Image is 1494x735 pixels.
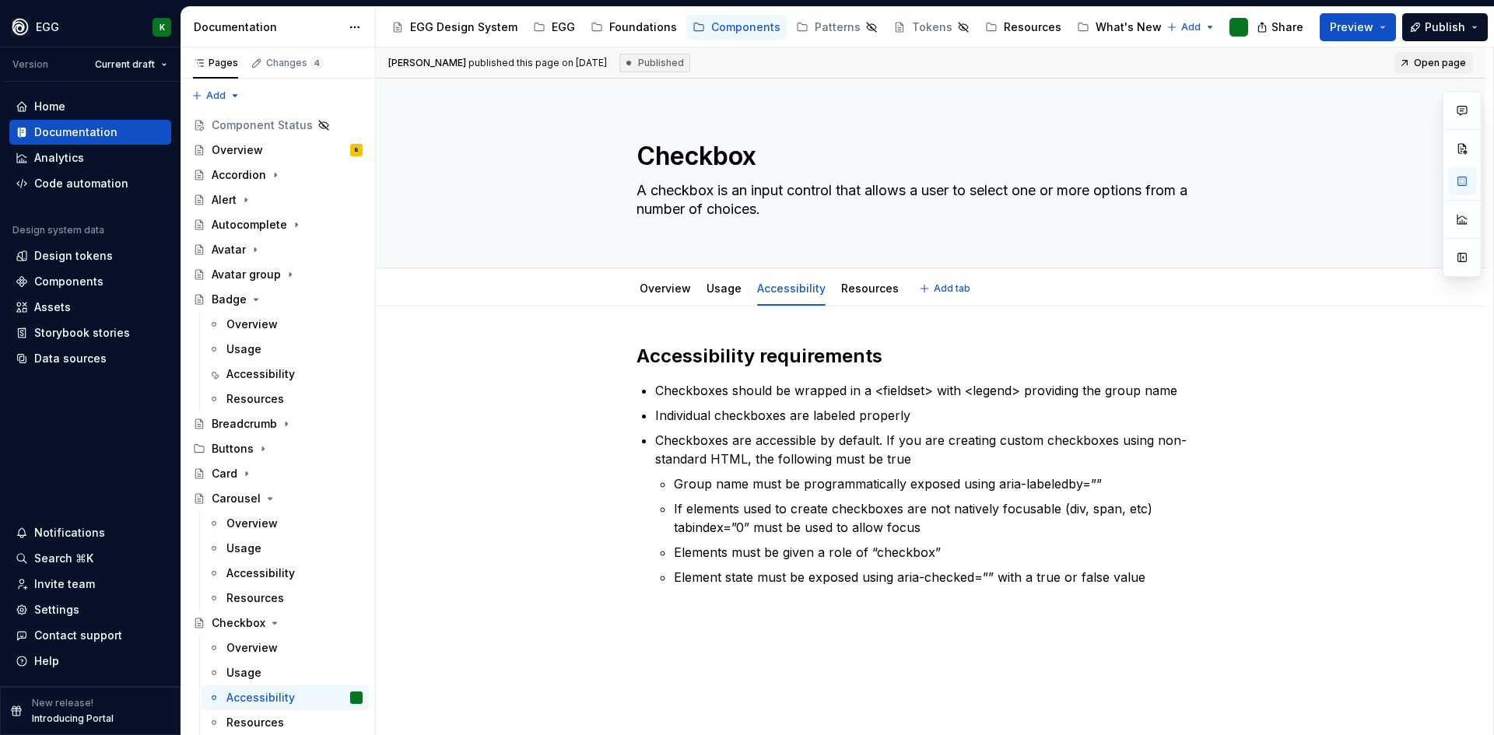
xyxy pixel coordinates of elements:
textarea: A checkbox is an input control that allows a user to select one or more options from a number of ... [633,178,1222,222]
a: Accessibility [202,561,369,586]
div: Components [34,274,103,289]
a: Usage [202,536,369,561]
a: Overview [640,282,691,295]
a: Resources [202,586,369,611]
div: Buttons [187,436,369,461]
div: Avatar group [212,267,281,282]
button: Contact support [9,623,171,648]
a: Usage [202,337,369,362]
a: Assets [9,295,171,320]
div: Alert [212,192,237,208]
a: Documentation [9,120,171,145]
div: Data sources [34,351,107,366]
div: Storybook stories [34,325,130,341]
div: Components [711,19,780,35]
div: Breadcrumb [212,416,277,432]
div: Usage [226,665,261,681]
span: Add [206,89,226,102]
button: Help [9,649,171,674]
a: Analytics [9,145,171,170]
div: Component Status [212,117,313,133]
a: Components [9,269,171,294]
span: Preview [1330,19,1373,35]
a: EGG [527,15,581,40]
a: Invite team [9,572,171,597]
div: Help [34,653,59,669]
div: Accessibility [226,690,295,705]
a: Design tokens [9,243,171,268]
div: Overview [633,271,697,304]
a: Components [686,15,787,40]
span: Share [1271,19,1303,35]
p: Checkboxes should be wrapped in a <fieldset> with <legend> providing the group name [655,381,1225,400]
div: Usage [700,271,748,304]
div: Buttons [212,441,254,457]
a: Resources [841,282,899,295]
div: B [355,142,359,158]
p: Elements must be given a role of “checkbox” [674,543,1225,562]
p: New release! [32,697,93,709]
div: Published [619,54,690,72]
a: Tokens [887,15,976,40]
div: Resources [835,271,905,304]
a: Badge [187,287,369,312]
a: Home [9,94,171,119]
div: Design system data [12,224,104,236]
button: Preview [1320,13,1396,41]
div: Search ⌘K [34,551,93,566]
span: 4 [310,57,323,69]
button: Publish [1402,13,1488,41]
a: Code automation [9,171,171,196]
a: Settings [9,597,171,622]
a: Open page [1394,52,1473,74]
div: Documentation [194,19,341,35]
p: Checkboxes are accessible by default. If you are creating custom checkboxes using non-standard HT... [655,431,1225,468]
span: published this page on [DATE] [388,57,607,69]
div: EGG [36,19,59,35]
button: EGGK [3,10,177,44]
a: Patterns [790,15,884,40]
span: Publish [1425,19,1465,35]
span: [PERSON_NAME] [388,57,466,68]
div: K [160,21,165,33]
a: Accessibility [757,282,826,295]
p: If elements used to create checkboxes are not natively focusable (div, span, etc) tabindex=”0” mu... [674,499,1225,537]
div: Usage [226,341,261,357]
a: Overview [202,511,369,536]
div: Notifications [34,525,105,541]
a: Accessibility [202,362,369,387]
p: Introducing Portal [32,712,114,725]
span: Open page [1414,57,1466,69]
div: Resources [226,391,284,407]
div: Overview [226,516,278,531]
div: Settings [34,602,79,618]
p: Individual checkboxes are labeled properly [655,406,1225,425]
a: Resources [202,387,369,411]
a: Accessibility [202,685,369,710]
div: Home [34,99,65,114]
div: Overview [212,142,263,158]
div: Contact support [34,628,122,643]
a: Breadcrumb [187,411,369,436]
a: Autocomplete [187,212,369,237]
button: Add [187,85,245,107]
div: Accessibility [226,366,295,382]
button: Notifications [9,520,171,545]
div: Assets [34,299,71,315]
button: Current draft [88,54,174,75]
div: Badge [212,292,247,307]
div: Pages [193,57,238,69]
a: Avatar group [187,262,369,287]
p: Group name must be programmatically exposed using aria-labeledby=”” [674,474,1225,493]
a: OverviewB [187,138,369,163]
a: Component Status [187,113,369,138]
a: Checkbox [187,611,369,635]
div: Accordion [212,167,266,183]
a: Alert [187,187,369,212]
span: Add [1181,21,1201,33]
img: 87d06435-c97f-426c-aa5d-5eb8acd3d8b3.png [11,18,30,37]
div: Avatar [212,242,246,257]
div: Patterns [815,19,861,35]
div: Carousel [212,491,261,506]
div: Documentation [34,124,117,140]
